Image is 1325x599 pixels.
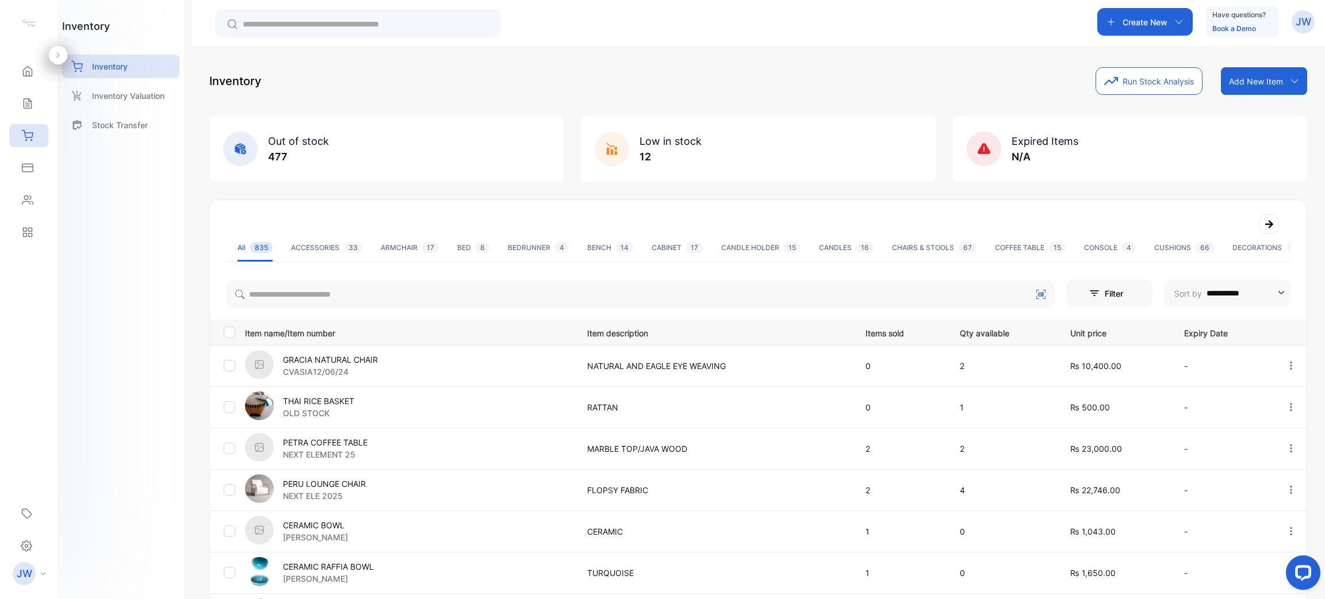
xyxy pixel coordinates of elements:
[209,72,261,90] p: Inventory
[1212,9,1266,21] p: Have questions?
[283,560,374,573] p: CERAMIC RAFFIA BOWL
[283,490,366,502] p: NEXT ELE 2025
[283,573,374,585] p: [PERSON_NAME]
[856,242,874,253] span: 16
[784,242,801,253] span: 15
[1070,485,1120,495] span: ₨ 22,746.00
[283,407,354,419] p: OLD STOCK
[268,149,329,164] p: 477
[245,433,274,462] img: item
[1184,360,1262,372] p: -
[960,525,1047,537] p: 0
[1184,525,1262,537] p: -
[866,484,936,496] p: 2
[1123,16,1167,28] p: Create New
[245,474,274,503] img: item
[457,243,489,253] div: BED
[639,149,702,164] p: 12
[283,531,348,543] p: [PERSON_NAME]
[92,60,128,72] p: Inventory
[1196,242,1214,253] span: 66
[1174,287,1202,299] p: Sort by
[238,243,273,253] div: All
[1292,8,1315,36] button: JW
[686,242,703,253] span: 17
[1070,444,1122,454] span: ₨ 23,000.00
[866,443,936,455] p: 2
[1184,567,1262,579] p: -
[639,135,702,147] span: Low in stock
[721,243,801,253] div: CANDLE HOLDER
[1184,484,1262,496] p: -
[892,243,976,253] div: CHAIRS & STOOLS
[1012,149,1078,164] p: N/A
[283,519,348,531] p: CERAMIC BOWL
[616,242,633,253] span: 14
[1070,402,1110,412] span: ₨ 500.00
[283,448,367,460] p: NEXT ELEMENT 25
[1184,325,1262,339] p: Expiry Date
[587,401,842,413] p: RATTAN
[1277,551,1325,599] iframe: LiveChat chat widget
[508,243,569,253] div: BEDRUNNER
[587,484,842,496] p: FLOPSY FABRIC
[652,243,703,253] div: CABINET
[1122,242,1136,253] span: 4
[587,325,842,339] p: Item description
[587,525,842,537] p: CERAMIC
[555,242,569,253] span: 4
[1096,67,1203,95] button: Run Stock Analysis
[960,360,1047,372] p: 2
[866,360,936,372] p: 0
[268,135,329,147] span: Out of stock
[283,478,366,490] p: PERU LOUNGE CHAIR
[1229,75,1283,87] p: Add New Item
[62,55,179,78] a: Inventory
[62,113,179,137] a: Stock Transfer
[245,391,274,420] img: item
[587,567,842,579] p: TURQUOISE
[1012,135,1078,147] span: Expired Items
[959,242,976,253] span: 67
[587,360,842,372] p: NATURAL AND EAGLE EYE WEAVING
[17,566,32,581] p: JW
[476,242,489,253] span: 8
[866,401,936,413] p: 0
[1070,361,1121,371] span: ₨ 10,400.00
[422,242,439,253] span: 17
[587,443,842,455] p: MARBLE TOP/JAVA WOOD
[866,525,936,537] p: 1
[960,325,1047,339] p: Qty available
[92,90,164,102] p: Inventory Valuation
[1084,243,1136,253] div: CONSOLE
[866,325,936,339] p: Items sold
[995,243,1066,253] div: COFFEE TABLE
[381,243,439,253] div: ARMCHAIR
[245,557,274,586] img: item
[245,350,274,379] img: item
[866,567,936,579] p: 1
[245,516,274,544] img: item
[1296,14,1311,29] p: JW
[1184,443,1262,455] p: -
[62,18,110,34] h1: inventory
[1049,242,1066,253] span: 15
[283,354,378,366] p: GRACIA NATURAL CHAIR
[960,401,1047,413] p: 1
[20,15,37,32] img: logo
[291,243,362,253] div: ACCESSORIES
[1212,24,1256,33] a: Book a Demo
[62,84,179,107] a: Inventory Valuation
[1154,243,1214,253] div: CUSHIONS
[819,243,874,253] div: CANDLES
[250,242,273,253] span: 835
[1286,242,1307,253] span: 215
[587,243,633,253] div: BENCH
[1184,401,1262,413] p: -
[283,395,354,407] p: THAI RICE BASKET
[245,325,573,339] p: Item name/Item number
[960,443,1047,455] p: 2
[1070,527,1116,536] span: ₨ 1,043.00
[283,366,378,378] p: CVASIA12/06/24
